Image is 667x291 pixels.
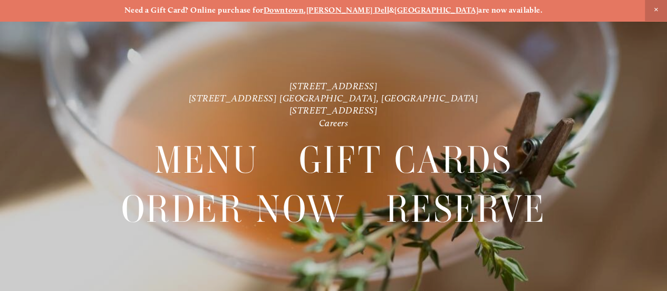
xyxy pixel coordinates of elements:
strong: , [304,5,306,15]
a: [PERSON_NAME] Dell [306,5,389,15]
strong: Need a Gift Card? Online purchase for [124,5,264,15]
strong: & [389,5,394,15]
a: Careers [319,117,349,128]
strong: are now available. [478,5,543,15]
a: Downtown [264,5,304,15]
a: Order Now [121,185,346,233]
a: [STREET_ADDRESS] [289,80,378,91]
a: [GEOGRAPHIC_DATA] [394,5,478,15]
a: Gift Cards [299,136,513,184]
a: [STREET_ADDRESS] [GEOGRAPHIC_DATA], [GEOGRAPHIC_DATA] [189,92,479,104]
a: Menu [154,136,259,184]
a: Reserve [386,185,546,233]
a: [STREET_ADDRESS] [289,105,378,116]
